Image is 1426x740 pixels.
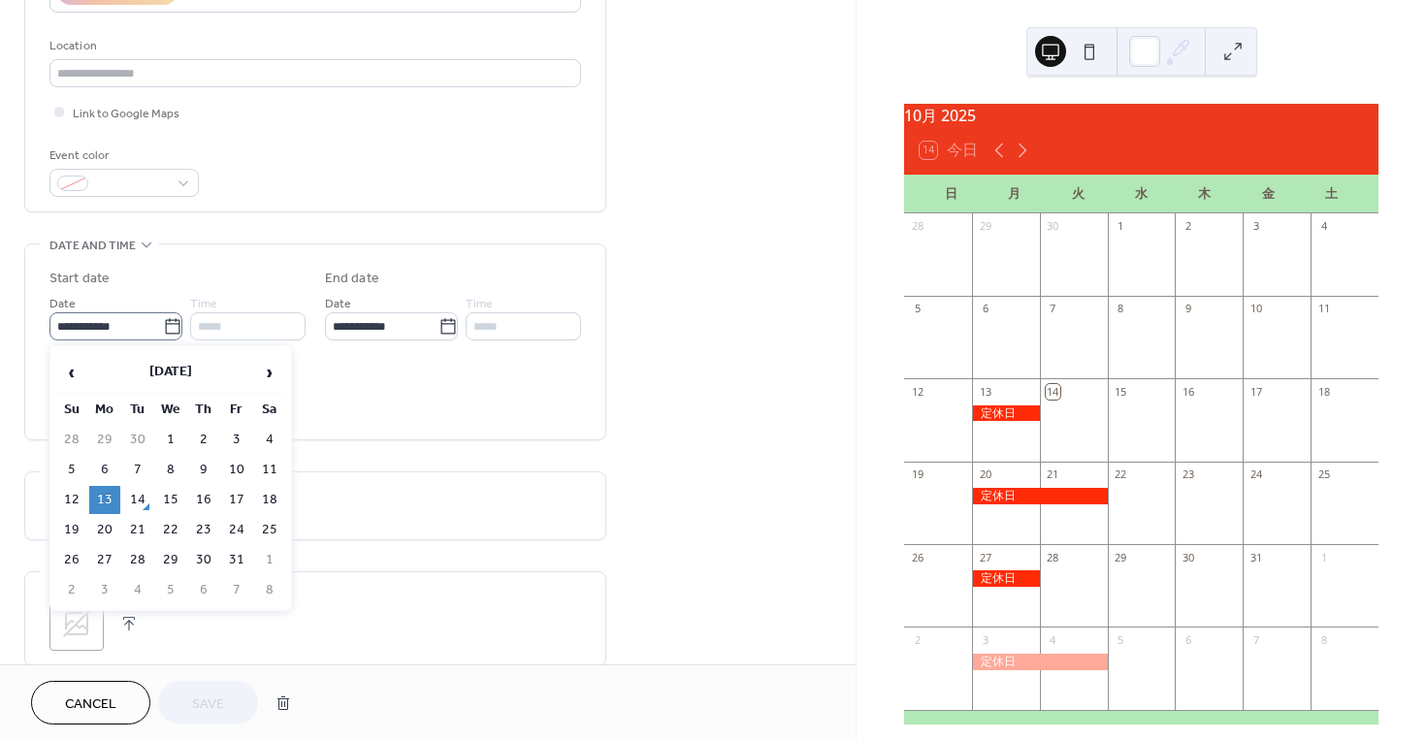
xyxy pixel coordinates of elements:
[1046,467,1060,482] div: 21
[188,486,219,514] td: 16
[978,384,992,399] div: 13
[31,681,150,724] button: Cancel
[1248,632,1263,647] div: 7
[221,426,252,454] td: 3
[1248,302,1263,316] div: 10
[1316,219,1331,234] div: 4
[1173,175,1236,213] div: 木
[910,467,924,482] div: 19
[1236,175,1299,213] div: 金
[1047,175,1110,213] div: 火
[254,456,285,484] td: 11
[1181,219,1195,234] div: 2
[1114,550,1128,564] div: 29
[978,302,992,316] div: 6
[978,219,992,234] div: 29
[972,405,1040,422] div: 定休日
[56,576,87,604] td: 2
[122,576,153,604] td: 4
[1300,175,1363,213] div: 土
[155,396,186,424] th: We
[155,486,186,514] td: 15
[1248,467,1263,482] div: 24
[1181,384,1195,399] div: 16
[122,486,153,514] td: 14
[920,175,983,213] div: 日
[1248,384,1263,399] div: 17
[89,426,120,454] td: 29
[972,488,1108,504] div: 定休日
[49,236,136,256] span: Date and time
[1181,550,1195,564] div: 30
[73,104,179,124] span: Link to Google Maps
[1316,550,1331,564] div: 1
[1046,632,1060,647] div: 4
[1046,219,1060,234] div: 30
[910,632,924,647] div: 2
[89,456,120,484] td: 6
[255,353,284,392] span: ›
[1248,219,1263,234] div: 3
[188,426,219,454] td: 2
[57,353,86,392] span: ‹
[1114,467,1128,482] div: 22
[221,576,252,604] td: 7
[972,570,1040,587] div: 定休日
[1181,302,1195,316] div: 9
[978,550,992,564] div: 27
[1181,632,1195,647] div: 6
[188,576,219,604] td: 6
[89,486,120,514] td: 13
[49,294,76,314] span: Date
[155,426,186,454] td: 1
[155,576,186,604] td: 5
[221,546,252,574] td: 31
[325,294,351,314] span: Date
[325,269,379,289] div: End date
[49,145,195,166] div: Event color
[1046,384,1060,399] div: 14
[188,396,219,424] th: Th
[1046,302,1060,316] div: 7
[1316,384,1331,399] div: 18
[254,396,285,424] th: Sa
[1114,302,1128,316] div: 8
[1181,467,1195,482] div: 23
[188,516,219,544] td: 23
[122,546,153,574] td: 28
[1316,632,1331,647] div: 8
[122,426,153,454] td: 30
[122,516,153,544] td: 21
[56,426,87,454] td: 28
[1114,632,1128,647] div: 5
[910,550,924,564] div: 26
[122,456,153,484] td: 7
[1316,467,1331,482] div: 25
[972,654,1108,670] div: 定休日
[155,546,186,574] td: 29
[49,36,577,56] div: Location
[904,104,1378,127] div: 10月 2025
[1046,550,1060,564] div: 28
[1316,302,1331,316] div: 11
[254,426,285,454] td: 4
[221,456,252,484] td: 10
[910,302,924,316] div: 5
[89,576,120,604] td: 3
[122,396,153,424] th: Tu
[1248,550,1263,564] div: 31
[89,396,120,424] th: Mo
[254,486,285,514] td: 18
[254,546,285,574] td: 1
[188,546,219,574] td: 30
[221,396,252,424] th: Fr
[155,456,186,484] td: 8
[49,596,104,651] div: ;
[978,467,992,482] div: 20
[56,396,87,424] th: Su
[89,352,252,394] th: [DATE]
[188,456,219,484] td: 9
[910,219,924,234] div: 28
[1114,219,1128,234] div: 1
